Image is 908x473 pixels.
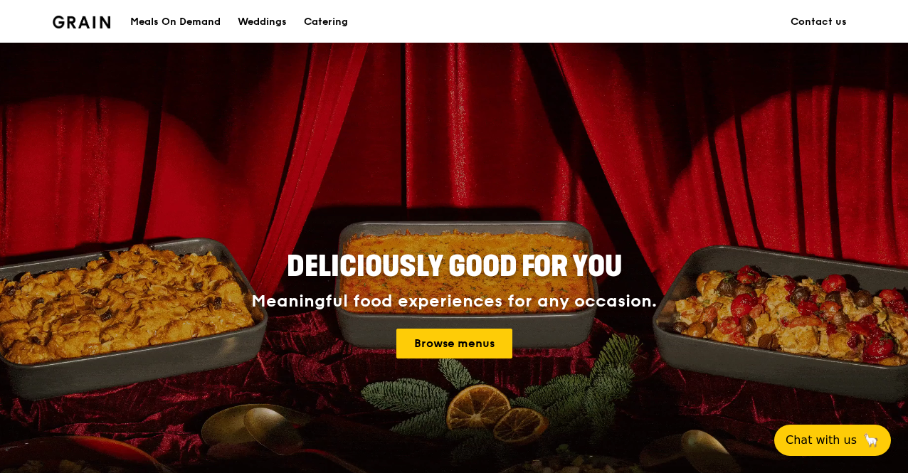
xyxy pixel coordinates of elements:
[53,16,110,28] img: Grain
[396,329,512,358] a: Browse menus
[862,432,880,449] span: 🦙
[295,1,357,43] a: Catering
[287,250,622,284] span: Deliciously good for you
[782,1,855,43] a: Contact us
[774,425,891,456] button: Chat with us🦙
[304,1,348,43] div: Catering
[238,1,287,43] div: Weddings
[130,1,221,43] div: Meals On Demand
[786,432,857,449] span: Chat with us
[229,1,295,43] a: Weddings
[198,292,710,312] div: Meaningful food experiences for any occasion.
